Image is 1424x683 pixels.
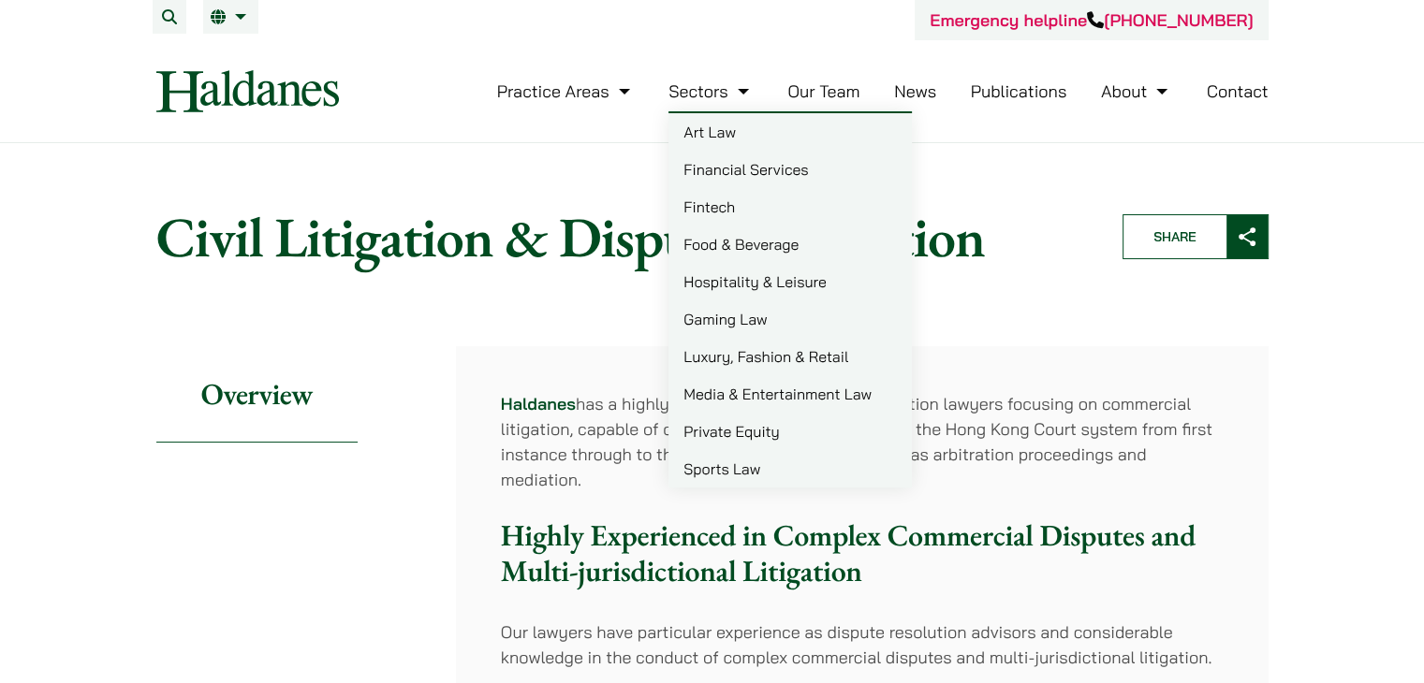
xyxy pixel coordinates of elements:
a: Haldanes [501,393,576,414]
p: has a highly experienced team of civil litigation lawyers focusing on commercial litigation, capa... [501,391,1224,492]
a: Media & Entertainment Law [668,375,912,413]
h2: Overview [156,346,358,443]
a: Food & Beverage [668,225,912,263]
a: Fintech [668,188,912,225]
a: Practice Areas [497,80,635,102]
h3: Highly Experienced in Complex Commercial Disputes and Multi-jurisdictional Litigation [501,517,1224,589]
a: Hospitality & Leisure [668,263,912,300]
a: Publications [971,80,1067,102]
a: Our Team [787,80,859,102]
a: Sports Law [668,450,912,487]
a: Gaming Law [668,300,912,338]
button: Share [1123,214,1269,259]
a: About [1101,80,1172,102]
a: News [894,80,936,102]
a: Financial Services [668,151,912,188]
img: Logo of Haldanes [156,70,339,112]
a: Art Law [668,113,912,151]
a: Sectors [668,80,753,102]
a: Private Equity [668,413,912,450]
a: EN [211,9,251,24]
span: Share [1123,215,1226,258]
a: Emergency helpline[PHONE_NUMBER] [930,9,1253,31]
h1: Civil Litigation & Dispute Resolution [156,203,1091,270]
a: Contact [1207,80,1269,102]
p: Our lawyers have particular experience as dispute resolution advisors and considerable knowledge ... [501,619,1224,670]
a: Luxury, Fashion & Retail [668,338,912,375]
